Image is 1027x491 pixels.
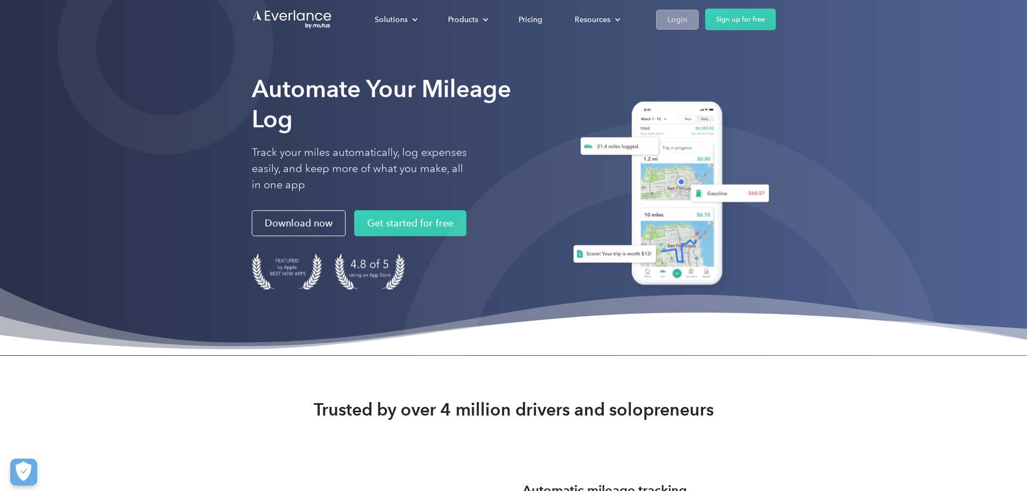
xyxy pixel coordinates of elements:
[314,399,714,420] strong: Trusted by over 4 million drivers and solopreneurs
[667,13,687,26] div: Login
[252,74,511,133] strong: Automate Your Mileage Log
[252,210,346,236] a: Download now
[448,13,478,26] div: Products
[252,144,467,193] p: Track your miles automatically, log expenses easily, and keep more of what you make, all in one app
[508,10,553,29] a: Pricing
[560,93,776,298] img: Everlance, mileage tracker app, expense tracking app
[375,13,408,26] div: Solutions
[575,13,610,26] div: Resources
[364,10,426,29] div: Solutions
[705,9,776,30] a: Sign up for free
[335,253,405,289] img: 4.9 out of 5 stars on the app store
[656,10,699,30] a: Login
[252,9,333,30] a: Go to homepage
[10,459,37,486] button: Cookies Settings
[564,10,629,29] div: Resources
[252,253,322,289] img: Badge for Featured by Apple Best New Apps
[354,210,466,236] a: Get started for free
[519,13,542,26] div: Pricing
[437,10,497,29] div: Products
